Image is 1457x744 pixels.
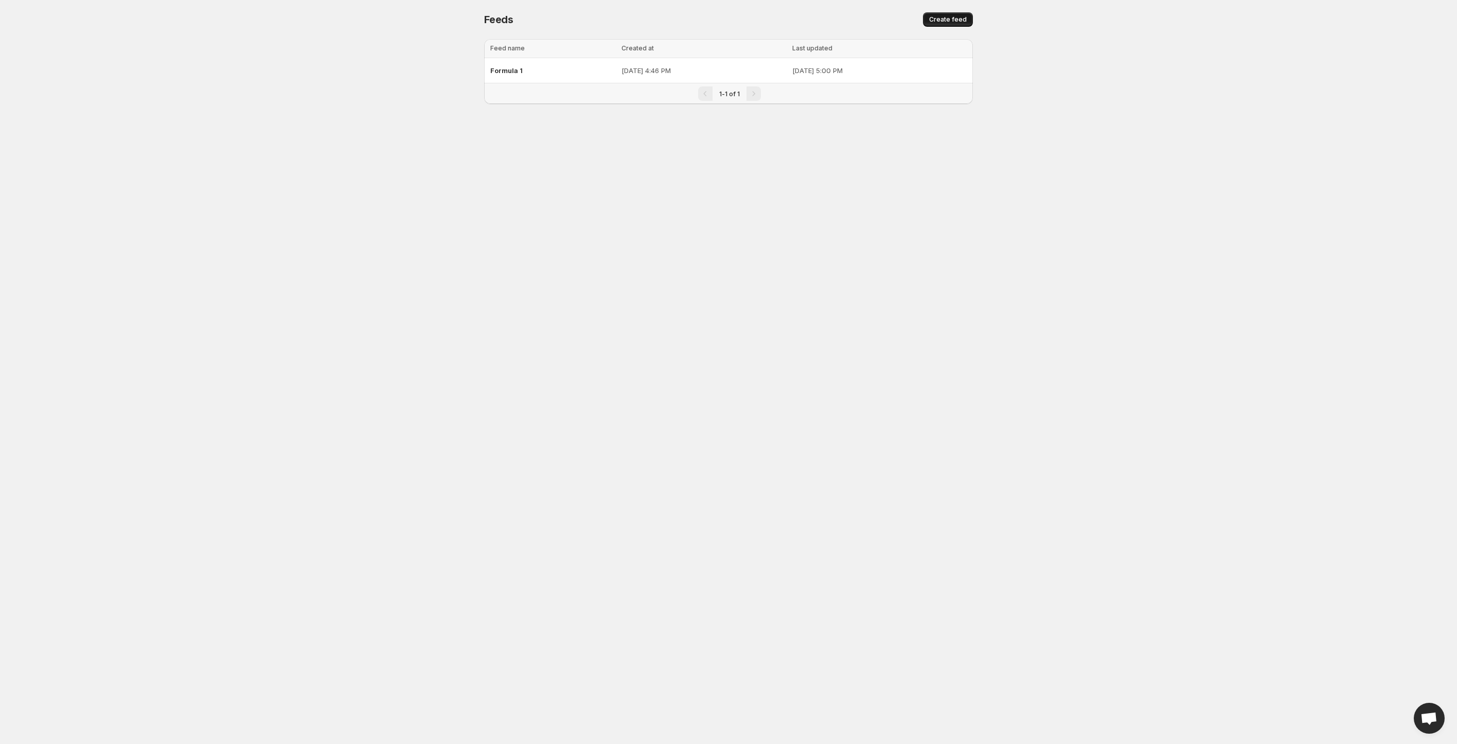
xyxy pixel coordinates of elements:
[621,65,786,76] p: [DATE] 4:46 PM
[923,12,973,27] button: Create feed
[621,44,654,52] span: Created at
[792,65,967,76] p: [DATE] 5:00 PM
[792,44,832,52] span: Last updated
[719,90,740,98] span: 1-1 of 1
[490,44,525,52] span: Feed name
[484,13,513,26] span: Feeds
[1414,703,1445,734] div: Open chat
[484,83,973,104] nav: Pagination
[929,15,967,24] span: Create feed
[490,66,523,75] span: Formula 1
